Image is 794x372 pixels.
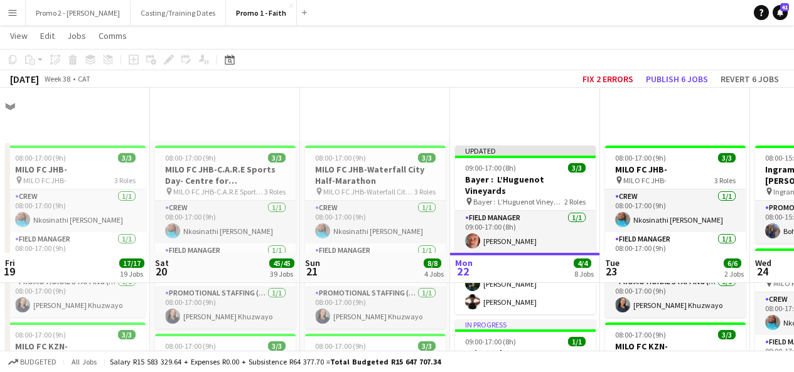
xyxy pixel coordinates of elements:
span: Total Budgeted R15 647 707.34 [330,357,441,366]
a: View [5,28,33,44]
span: Jobs [67,30,86,41]
button: Promo 1 - Faith [226,1,297,25]
span: 41 [780,3,789,11]
span: View [10,30,28,41]
span: All jobs [69,357,99,366]
a: Comms [94,28,132,44]
span: Edit [40,30,55,41]
button: Promo 2 - [PERSON_NAME] [26,1,131,25]
span: Comms [99,30,127,41]
button: Publish 6 jobs [641,71,713,87]
div: Salary R15 583 329.64 + Expenses R0.00 + Subsistence R64 377.70 = [110,357,441,366]
a: 41 [773,5,788,20]
a: Jobs [62,28,91,44]
span: Budgeted [20,358,56,366]
span: Week 38 [41,74,73,83]
button: Fix 2 errors [577,71,638,87]
div: CAT [78,74,90,83]
button: Budgeted [6,355,58,369]
button: Casting/Training Dates [131,1,226,25]
div: [DATE] [10,73,39,85]
button: Revert 6 jobs [716,71,784,87]
a: Edit [35,28,60,44]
